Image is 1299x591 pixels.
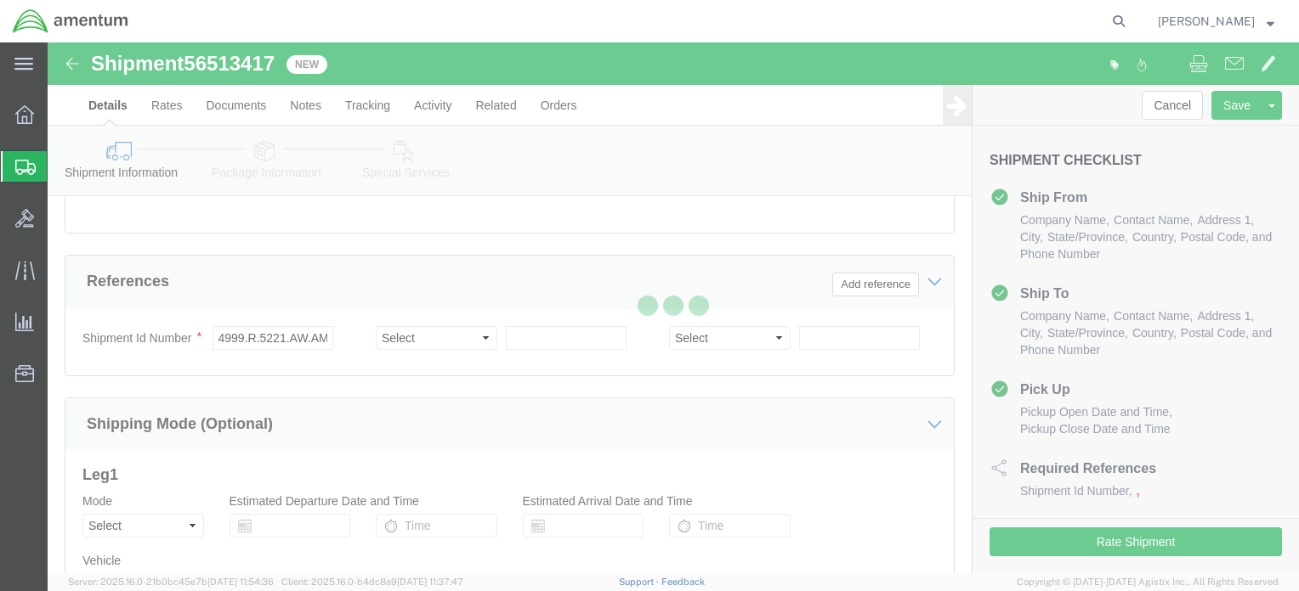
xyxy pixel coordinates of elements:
[619,577,661,587] a: Support
[1157,11,1275,31] button: [PERSON_NAME]
[1158,12,1255,31] span: James Spear
[661,577,705,587] a: Feedback
[68,577,274,587] span: Server: 2025.16.0-21b0bc45e7b
[1017,575,1279,589] span: Copyright © [DATE]-[DATE] Agistix Inc., All Rights Reserved
[397,577,463,587] span: [DATE] 11:37:47
[207,577,274,587] span: [DATE] 11:54:36
[12,8,129,34] img: logo
[281,577,463,587] span: Client: 2025.16.0-b4dc8a9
